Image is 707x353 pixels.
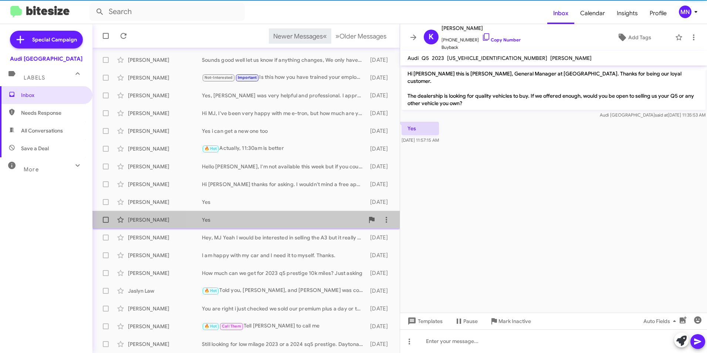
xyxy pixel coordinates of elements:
[202,322,367,330] div: Tell [PERSON_NAME] to call me
[367,287,394,295] div: [DATE]
[367,92,394,99] div: [DATE]
[463,315,478,328] span: Pause
[422,55,429,61] span: Q5
[331,28,391,44] button: Next
[367,163,394,170] div: [DATE]
[432,55,444,61] span: 2023
[644,3,673,24] a: Profile
[24,74,45,81] span: Labels
[407,55,419,61] span: Audi
[449,315,484,328] button: Pause
[442,33,521,44] span: [PHONE_NUMBER]
[429,31,434,43] span: K
[367,305,394,312] div: [DATE]
[202,269,367,277] div: How much can we get for 2023 q5 prestige 10k miles? Just asking
[367,323,394,330] div: [DATE]
[204,146,217,151] span: 🔥 Hot
[367,56,394,64] div: [DATE]
[600,112,706,118] span: Audi [GEOGRAPHIC_DATA] [DATE] 11:35:53 AM
[204,75,233,80] span: Not-Interested
[269,28,391,44] nav: Page navigation example
[484,315,537,328] button: Mark Inactive
[128,163,202,170] div: [PERSON_NAME]
[596,31,672,44] button: Add Tags
[655,112,668,118] span: said at
[89,3,245,21] input: Search
[204,324,217,329] span: 🔥 Hot
[204,288,217,293] span: 🔥 Hot
[402,122,439,135] p: Yes
[673,6,699,18] button: MN
[442,44,521,51] span: Buyback
[238,75,257,80] span: Important
[128,216,202,223] div: [PERSON_NAME]
[128,110,202,117] div: [PERSON_NAME]
[400,315,449,328] button: Templates
[402,67,706,110] p: Hi [PERSON_NAME] this is [PERSON_NAME], General Manager at [GEOGRAPHIC_DATA]. Thanks for being ou...
[402,137,439,143] span: [DATE] 11:57:15 AM
[367,234,394,241] div: [DATE]
[128,234,202,241] div: [PERSON_NAME]
[367,74,394,81] div: [DATE]
[10,31,83,48] a: Special Campaign
[128,323,202,330] div: [PERSON_NAME]
[367,127,394,135] div: [DATE]
[202,216,364,223] div: Yes
[202,252,367,259] div: I am happy with my car and I need it to myself. Thanks.
[21,145,49,152] span: Save a Deal
[367,181,394,188] div: [DATE]
[339,32,386,40] span: Older Messages
[202,234,367,241] div: Hey, MJ Yeah I would be interested in selling the A3 but it really depends on the price you are o...
[498,315,531,328] span: Mark Inactive
[628,31,651,44] span: Add Tags
[367,269,394,277] div: [DATE]
[202,198,367,206] div: Yes
[202,163,367,170] div: Hello [PERSON_NAME], I'm not available this week but if you could forward me any associated detai...
[482,37,521,43] a: Copy Number
[21,91,84,99] span: Inbox
[202,92,367,99] div: Yes, [PERSON_NAME] was very helpful and professional. I appreciated the time he spent with me but...
[128,198,202,206] div: [PERSON_NAME]
[202,73,367,82] div: Is this how you have trained your employees to treat customers?
[202,110,367,117] div: Hi MJ, I've been very happy with me e-tron, but how much are you offering?
[128,181,202,188] div: [PERSON_NAME]
[202,144,367,153] div: Actually, 11:30am is better
[24,166,39,173] span: More
[202,56,367,64] div: Sounds good well let us know if anything changes, We only have a few weeks left to take advantage...
[643,315,679,328] span: Auto Fields
[406,315,443,328] span: Templates
[202,305,367,312] div: You are right i just checked we sold our premium plus a day or two ago. We only have 2 left both ...
[574,3,611,24] a: Calendar
[367,145,394,152] div: [DATE]
[202,127,367,135] div: Yes i can get a new one too
[128,269,202,277] div: [PERSON_NAME]
[202,181,367,188] div: Hi [PERSON_NAME] thanks for asking. I wouldn't mind a free appraisal
[128,287,202,295] div: Jaslyn Law
[32,36,77,43] span: Special Campaign
[269,28,331,44] button: Previous
[222,324,241,329] span: Call Them
[447,55,547,61] span: [US_VEHICLE_IDENTIFICATION_NUMBER]
[273,32,323,40] span: Newer Messages
[367,252,394,259] div: [DATE]
[637,315,685,328] button: Auto Fields
[128,340,202,348] div: [PERSON_NAME]
[611,3,644,24] a: Insights
[128,74,202,81] div: [PERSON_NAME]
[202,340,367,348] div: Still looking for low milage 2023 or a 2024 sq5 prestige. Daytona grey or silver metallic. My 201...
[128,92,202,99] div: [PERSON_NAME]
[442,24,521,33] span: [PERSON_NAME]
[335,31,339,41] span: »
[21,109,84,117] span: Needs Response
[21,127,63,134] span: All Conversations
[128,252,202,259] div: [PERSON_NAME]
[202,286,367,295] div: Told you, [PERSON_NAME], and [PERSON_NAME] was coming in [DATE] at 9 and there was no record of a...
[128,56,202,64] div: [PERSON_NAME]
[128,305,202,312] div: [PERSON_NAME]
[367,110,394,117] div: [DATE]
[128,127,202,135] div: [PERSON_NAME]
[367,340,394,348] div: [DATE]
